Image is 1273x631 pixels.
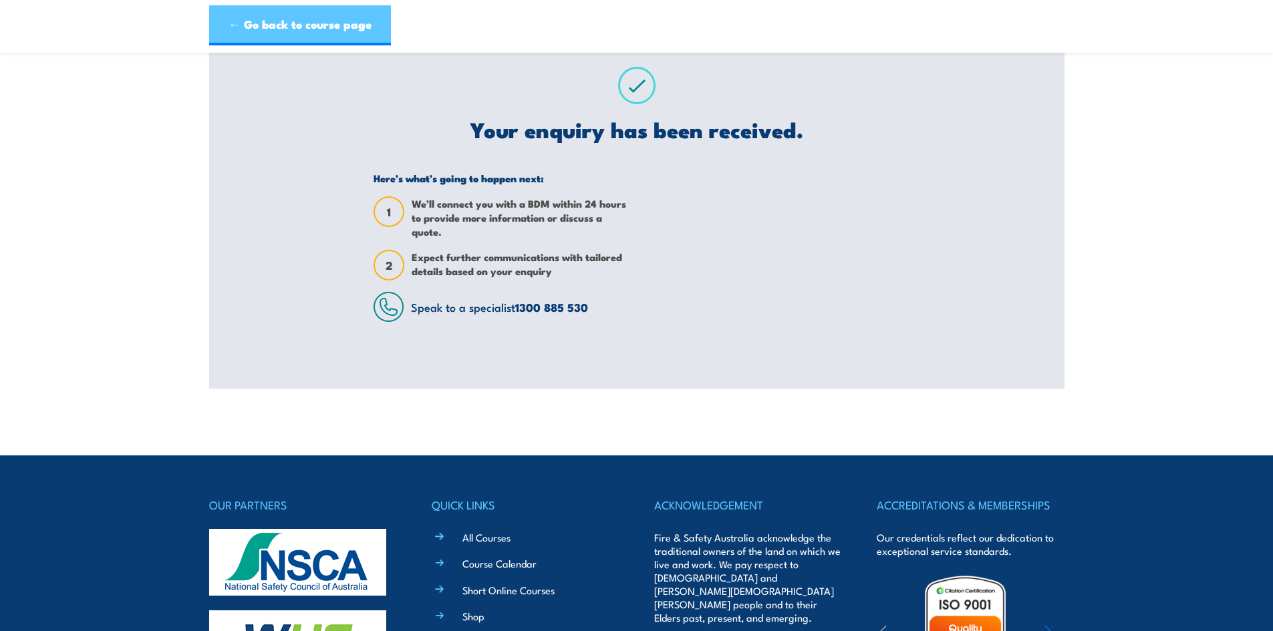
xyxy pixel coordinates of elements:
[877,495,1064,514] h4: ACCREDITATIONS & MEMBERSHIPS
[374,120,899,138] h2: Your enquiry has been received.
[375,205,403,219] span: 1
[374,172,627,184] h5: Here’s what’s going to happen next:
[412,250,627,280] span: Expect further communications with tailored details based on your enquiry
[654,495,841,514] h4: ACKNOWLEDGEMENT
[654,531,841,624] p: Fire & Safety Australia acknowledge the traditional owners of the land on which we live and work....
[462,583,555,597] a: Short Online Courses
[209,495,396,514] h4: OUR PARTNERS
[515,298,588,316] a: 1300 885 530
[209,529,386,596] img: nsca-logo-footer
[412,196,627,238] span: We’ll connect you with a BDM within 24 hours to provide more information or discuss a quote.
[375,258,403,272] span: 2
[462,609,484,623] a: Shop
[411,298,588,315] span: Speak to a specialist
[462,556,537,570] a: Course Calendar
[462,530,511,544] a: All Courses
[209,5,391,45] a: ← Go back to course page
[432,495,619,514] h4: QUICK LINKS
[877,531,1064,558] p: Our credentials reflect our dedication to exceptional service standards.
